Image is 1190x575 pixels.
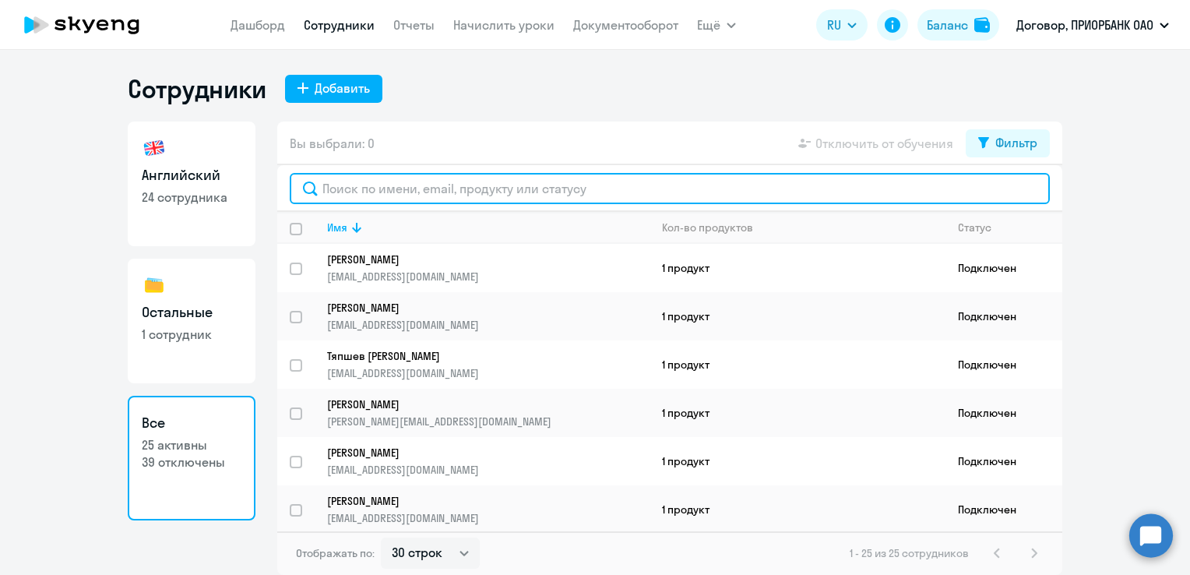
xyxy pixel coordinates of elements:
div: Баланс [927,16,968,34]
p: [PERSON_NAME] [327,446,628,460]
td: Подключен [945,340,1062,389]
a: Все25 активны39 отключены [128,396,255,520]
td: Подключен [945,292,1062,340]
td: 1 продукт [650,340,945,389]
div: Имя [327,220,649,235]
td: Подключен [945,437,1062,485]
p: [EMAIL_ADDRESS][DOMAIN_NAME] [327,511,649,525]
p: 25 активны [142,436,241,453]
a: [PERSON_NAME][EMAIL_ADDRESS][DOMAIN_NAME] [327,252,649,284]
div: Кол-во продуктов [662,220,945,235]
a: Сотрудники [304,17,375,33]
button: Договор, ПРИОРБАНК ОАО [1009,6,1177,44]
p: [PERSON_NAME] [327,252,628,266]
h3: Английский [142,165,241,185]
div: Фильтр [995,133,1037,152]
div: Кол-во продуктов [662,220,753,235]
img: balance [974,17,990,33]
p: [PERSON_NAME] [327,397,628,411]
td: 1 продукт [650,389,945,437]
span: Отображать по: [296,546,375,560]
p: 39 отключены [142,453,241,471]
h3: Все [142,413,241,433]
p: 24 сотрудника [142,189,241,206]
p: [PERSON_NAME][EMAIL_ADDRESS][DOMAIN_NAME] [327,414,649,429]
a: Английский24 сотрудника [128,122,255,246]
div: Имя [327,220,347,235]
a: Документооборот [573,17,678,33]
span: 1 - 25 из 25 сотрудников [850,546,969,560]
span: RU [827,16,841,34]
a: Отчеты [393,17,435,33]
img: english [142,136,167,161]
td: Подключен [945,244,1062,292]
a: Дашборд [231,17,285,33]
p: Тяпшев [PERSON_NAME] [327,349,628,363]
div: Статус [958,220,1061,235]
a: Начислить уроки [453,17,555,33]
td: 1 продукт [650,437,945,485]
td: Подключен [945,485,1062,534]
input: Поиск по имени, email, продукту или статусу [290,173,1050,204]
div: Добавить [315,79,370,97]
span: Ещё [697,16,720,34]
p: [EMAIL_ADDRESS][DOMAIN_NAME] [327,366,649,380]
a: Тяпшев [PERSON_NAME][EMAIL_ADDRESS][DOMAIN_NAME] [327,349,649,380]
td: 1 продукт [650,292,945,340]
a: Остальные1 сотрудник [128,259,255,383]
a: [PERSON_NAME][EMAIL_ADDRESS][DOMAIN_NAME] [327,494,649,525]
p: [PERSON_NAME] [327,301,628,315]
a: [PERSON_NAME][EMAIL_ADDRESS][DOMAIN_NAME] [327,446,649,477]
p: [EMAIL_ADDRESS][DOMAIN_NAME] [327,463,649,477]
h3: Остальные [142,302,241,323]
p: [EMAIL_ADDRESS][DOMAIN_NAME] [327,318,649,332]
td: 1 продукт [650,485,945,534]
p: [PERSON_NAME] [327,494,628,508]
td: Подключен [945,389,1062,437]
div: Статус [958,220,991,235]
a: [PERSON_NAME][EMAIL_ADDRESS][DOMAIN_NAME] [327,301,649,332]
button: RU [816,9,868,41]
button: Добавить [285,75,382,103]
td: 1 продукт [650,244,945,292]
p: Договор, ПРИОРБАНК ОАО [1016,16,1153,34]
button: Фильтр [966,129,1050,157]
button: Балансbalance [917,9,999,41]
a: [PERSON_NAME][PERSON_NAME][EMAIL_ADDRESS][DOMAIN_NAME] [327,397,649,429]
p: [EMAIL_ADDRESS][DOMAIN_NAME] [327,270,649,284]
h1: Сотрудники [128,73,266,104]
img: others [142,273,167,298]
p: 1 сотрудник [142,326,241,343]
span: Вы выбрали: 0 [290,134,375,153]
button: Ещё [697,9,736,41]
